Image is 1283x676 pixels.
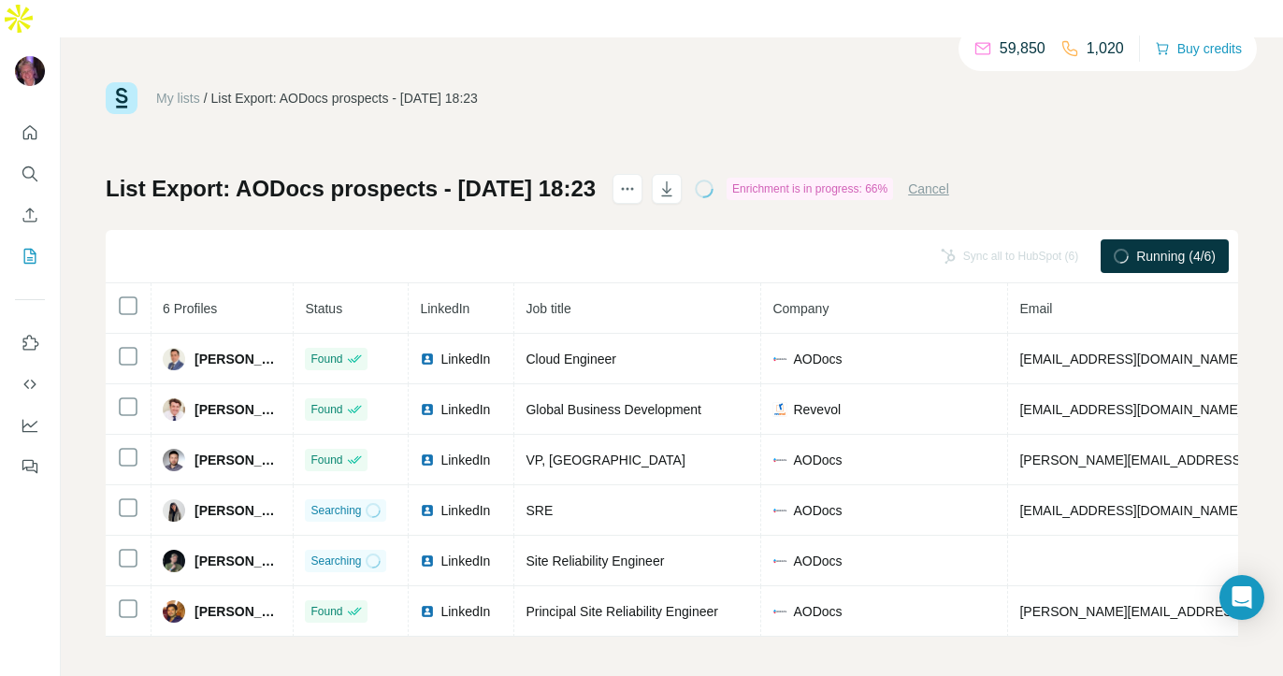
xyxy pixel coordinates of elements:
[613,174,642,204] button: actions
[440,451,490,469] span: LinkedIn
[772,453,787,467] img: company-logo
[305,301,342,316] span: Status
[793,451,842,469] span: AODocs
[440,400,490,419] span: LinkedIn
[772,554,787,568] img: company-logo
[106,82,137,114] img: Surfe Logo
[195,501,281,520] span: [PERSON_NAME]
[195,400,281,419] span: [PERSON_NAME]
[163,449,185,471] img: Avatar
[440,350,490,368] span: LinkedIn
[106,174,596,204] h1: List Export: AODocs prospects - [DATE] 18:23
[195,350,281,368] span: [PERSON_NAME]
[793,400,841,419] span: Revevol
[772,301,829,316] span: Company
[163,499,185,522] img: Avatar
[1019,402,1241,417] span: [EMAIL_ADDRESS][DOMAIN_NAME]
[526,604,717,619] span: Principal Site Reliability Engineer
[526,402,701,417] span: Global Business Development
[15,450,45,483] button: Feedback
[420,503,435,518] img: LinkedIn logo
[793,350,842,368] span: AODocs
[310,553,361,569] span: Searching
[15,116,45,150] button: Quick start
[1155,36,1242,62] button: Buy credits
[1087,37,1124,60] p: 1,020
[772,503,787,518] img: company-logo
[156,91,200,106] a: My lists
[1000,37,1045,60] p: 59,850
[163,550,185,572] img: Avatar
[163,398,185,421] img: Avatar
[1136,247,1216,266] span: Running (4/6)
[772,604,787,619] img: company-logo
[908,180,949,198] button: Cancel
[772,352,787,367] img: company-logo
[163,600,185,623] img: Avatar
[195,552,281,570] span: [PERSON_NAME]
[15,326,45,360] button: Use Surfe on LinkedIn
[793,501,842,520] span: AODocs
[526,453,685,467] span: VP, [GEOGRAPHIC_DATA]
[440,501,490,520] span: LinkedIn
[310,401,342,418] span: Found
[15,367,45,401] button: Use Surfe API
[1019,503,1241,518] span: [EMAIL_ADDRESS][DOMAIN_NAME]
[310,351,342,367] span: Found
[526,503,553,518] span: SRE
[195,602,281,621] span: [PERSON_NAME]
[211,89,478,108] div: List Export: AODocs prospects - [DATE] 18:23
[526,352,616,367] span: Cloud Engineer
[526,554,664,568] span: Site Reliability Engineer
[163,348,185,370] img: Avatar
[310,452,342,468] span: Found
[772,402,787,417] img: company-logo
[420,554,435,568] img: LinkedIn logo
[310,603,342,620] span: Found
[1219,575,1264,620] div: Open Intercom Messenger
[420,402,435,417] img: LinkedIn logo
[440,602,490,621] span: LinkedIn
[526,301,570,316] span: Job title
[420,604,435,619] img: LinkedIn logo
[15,239,45,273] button: My lists
[420,352,435,367] img: LinkedIn logo
[204,89,208,108] li: /
[15,56,45,86] img: Avatar
[15,198,45,232] button: Enrich CSV
[793,552,842,570] span: AODocs
[195,451,281,469] span: [PERSON_NAME]
[1019,352,1241,367] span: [EMAIL_ADDRESS][DOMAIN_NAME]
[1019,301,1052,316] span: Email
[727,178,893,200] div: Enrichment is in progress: 66%
[440,552,490,570] span: LinkedIn
[793,602,842,621] span: AODocs
[163,301,217,316] span: 6 Profiles
[15,409,45,442] button: Dashboard
[15,157,45,191] button: Search
[310,502,361,519] span: Searching
[420,301,469,316] span: LinkedIn
[420,453,435,467] img: LinkedIn logo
